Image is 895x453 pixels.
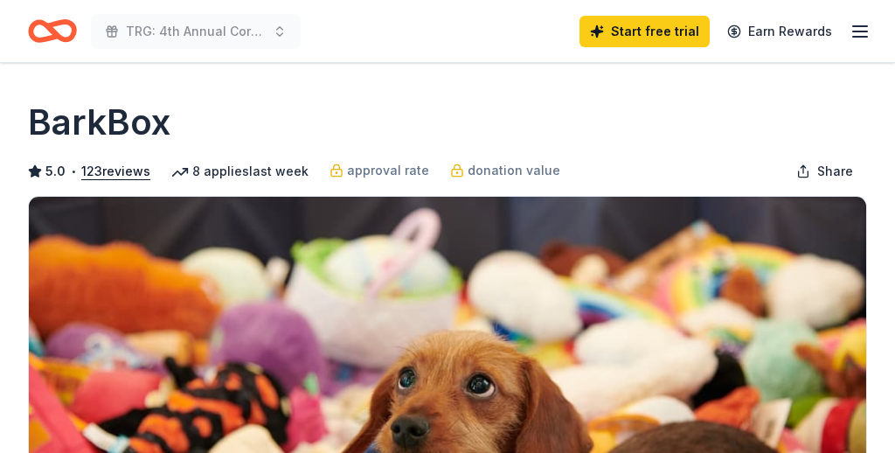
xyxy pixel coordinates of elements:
a: Home [28,10,77,52]
span: • [71,164,77,178]
span: approval rate [347,160,429,181]
span: donation value [468,160,560,181]
div: 8 applies last week [171,161,309,182]
span: 5.0 [45,161,66,182]
span: TRG: 4th Annual Cornhole Tournament Benefiting Local Veterans & First Responders [126,21,266,42]
span: Share [817,161,853,182]
button: 123reviews [81,161,150,182]
a: approval rate [330,160,429,181]
a: donation value [450,160,560,181]
h1: BarkBox [28,98,170,147]
a: Earn Rewards [717,16,843,47]
button: TRG: 4th Annual Cornhole Tournament Benefiting Local Veterans & First Responders [91,14,301,49]
a: Start free trial [579,16,710,47]
button: Share [782,154,867,189]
